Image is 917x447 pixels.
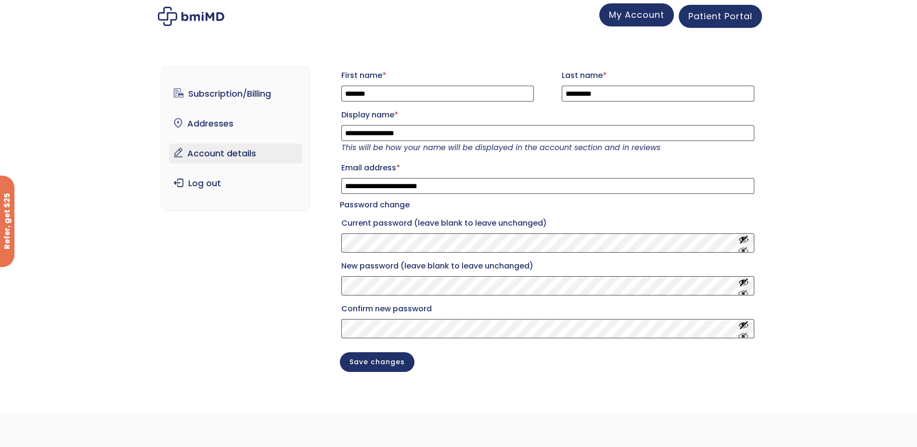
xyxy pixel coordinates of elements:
button: Show password [738,320,749,338]
nav: Account pages [161,66,310,211]
label: Last name [562,68,754,83]
a: My Account [599,3,674,26]
em: This will be how your name will be displayed in the account section and in reviews [341,142,660,153]
a: Patient Portal [679,5,762,28]
a: Subscription/Billing [169,84,302,104]
span: Patient Portal [688,10,752,22]
button: Show password [738,234,749,252]
a: Account details [169,143,302,164]
label: Confirm new password [341,301,754,317]
button: Show password [738,277,749,295]
a: Log out [169,173,302,193]
span: My Account [609,9,664,21]
label: New password (leave blank to leave unchanged) [341,258,754,274]
label: Current password (leave blank to leave unchanged) [341,216,754,231]
button: Save changes [340,352,414,372]
legend: Password change [340,198,410,212]
img: My account [158,7,224,26]
label: Display name [341,107,754,123]
label: Email address [341,160,754,176]
label: First name [341,68,534,83]
a: Addresses [169,114,302,134]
